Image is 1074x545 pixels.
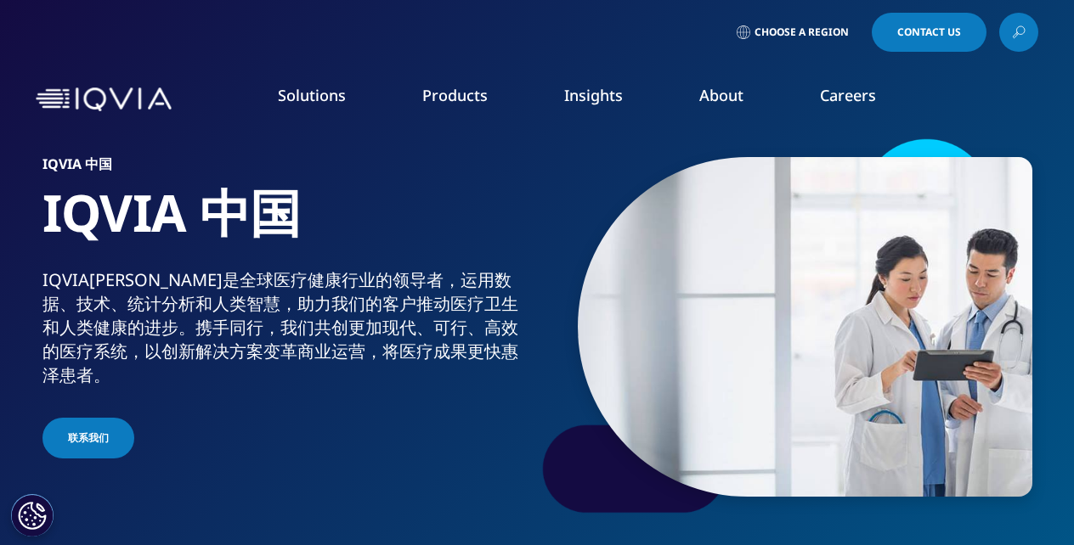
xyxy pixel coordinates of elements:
a: Careers [820,85,876,105]
a: About [699,85,743,105]
h1: IQVIA 中国 [42,181,531,268]
a: Solutions [278,85,346,105]
a: Products [422,85,488,105]
a: Insights [564,85,623,105]
h6: IQVIA 中国 [42,157,531,181]
img: 051_doctors-reviewing-information-on-tablet.jpg [578,157,1032,497]
a: Contact Us [872,13,986,52]
span: Choose a Region [755,25,849,39]
button: Cookies Settings [11,494,54,537]
span: 联系我们 [68,430,109,446]
div: IQVIA[PERSON_NAME]是全球医疗健康行业的领导者，运用数据、技术、统计分析和人类智慧，助力我们的客户推动医疗卫生和人类健康的进步。携手同行，我们共创更加现代、可行、高效的医疗系统，... [42,268,531,387]
a: 联系我们 [42,418,134,458]
nav: Primary [178,59,1038,139]
span: Contact Us [897,27,961,37]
